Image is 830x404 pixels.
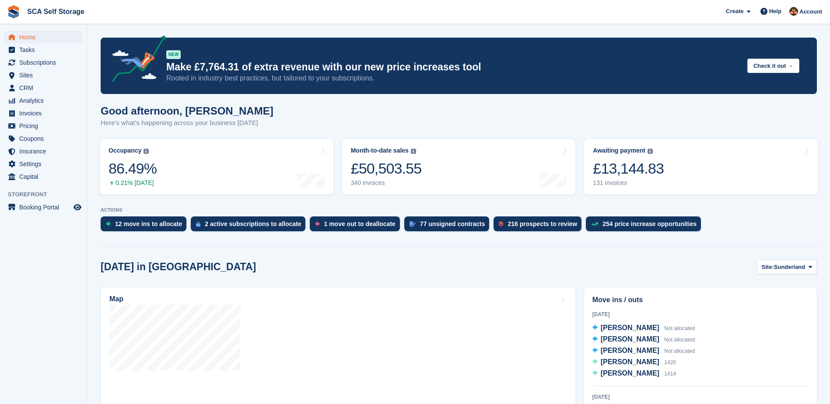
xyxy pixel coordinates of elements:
[19,56,72,69] span: Subscriptions
[664,371,676,377] span: 1414
[420,220,485,227] div: 77 unsigned contracts
[664,325,695,331] span: Not allocated
[601,324,659,331] span: [PERSON_NAME]
[101,207,817,213] p: ACTIONS
[601,358,659,366] span: [PERSON_NAME]
[100,139,333,195] a: Occupancy 86.49% 0.21% [DATE]
[205,220,301,227] div: 2 active subscriptions to allocate
[19,171,72,183] span: Capital
[592,334,695,345] a: [PERSON_NAME] Not allocated
[106,221,111,226] img: move_ins_to_allocate_icon-fdf77a2bb77ea45bf5b3d319d69a93e2d87916cf1d5bf7949dd705db3b84f3ca.svg
[494,216,586,236] a: 216 prospects to review
[648,149,653,154] img: icon-info-grey-7440780725fd019a000dd9b08b2336e03edf1995a4989e88bcd33f0948082b44.svg
[19,94,72,107] span: Analytics
[19,82,72,94] span: CRM
[4,107,83,119] a: menu
[593,147,645,154] div: Awaiting payment
[101,261,256,273] h2: [DATE] in [GEOGRAPHIC_DATA]
[351,179,422,187] div: 340 invoices
[166,61,740,73] p: Make £7,764.31 of extra revenue with our new price increases tool
[404,216,494,236] a: 77 unsigned contracts
[762,263,774,272] span: Site:
[726,7,743,16] span: Create
[592,368,676,380] a: [PERSON_NAME] 1414
[757,260,817,274] button: Site: Sunderland
[4,82,83,94] a: menu
[664,348,695,354] span: Not allocated
[601,369,659,377] span: [PERSON_NAME]
[593,179,664,187] div: 131 invoices
[411,149,416,154] img: icon-info-grey-7440780725fd019a000dd9b08b2336e03edf1995a4989e88bcd33f0948082b44.svg
[105,35,166,85] img: price-adjustments-announcement-icon-8257ccfd72463d97f412b2fc003d46551f7dbcb40ab6d574587a9cd5c0d94...
[586,216,705,236] a: 254 price increase opportunities
[351,160,422,178] div: £50,503.55
[799,7,822,16] span: Account
[7,5,20,18] img: stora-icon-8386f47178a22dfd0bd8f6a31ec36ba5ce8667c1dd55bd0f319d3a0aa187defe.svg
[109,147,141,154] div: Occupancy
[4,44,83,56] a: menu
[342,139,576,195] a: Month-to-date sales £50,503.55 340 invoices
[592,310,809,318] div: [DATE]
[664,337,695,343] span: Not allocated
[4,201,83,213] a: menu
[115,220,182,227] div: 12 move ins to allocate
[196,221,200,227] img: active_subscription_to_allocate_icon-d502201f5373d7db506a760aba3b589e785aa758c864c3986d89f69b8ff3...
[664,359,676,366] span: 1420
[593,160,664,178] div: £13,144.83
[592,393,809,401] div: [DATE]
[592,295,809,305] h2: Move ins / outs
[592,357,676,368] a: [PERSON_NAME] 1420
[591,222,598,226] img: price_increase_opportunities-93ffe204e8149a01c8c9dc8f82e8f89637d9d84a8eef4429ea346261dce0b2c0.svg
[592,345,695,357] a: [PERSON_NAME] Not allocated
[601,347,659,354] span: [PERSON_NAME]
[4,145,83,157] a: menu
[324,220,395,227] div: 1 move out to deallocate
[19,120,72,132] span: Pricing
[789,7,798,16] img: Sarah Race
[144,149,149,154] img: icon-info-grey-7440780725fd019a000dd9b08b2336e03edf1995a4989e88bcd33f0948082b44.svg
[101,105,273,117] h1: Good afternoon, [PERSON_NAME]
[592,323,695,334] a: [PERSON_NAME] Not allocated
[19,44,72,56] span: Tasks
[4,120,83,132] a: menu
[508,220,577,227] div: 216 prospects to review
[19,145,72,157] span: Insurance
[19,132,72,145] span: Coupons
[4,31,83,43] a: menu
[4,171,83,183] a: menu
[24,4,88,19] a: SCA Self Storage
[101,216,191,236] a: 12 move ins to allocate
[747,59,799,73] button: Check it out →
[601,335,659,343] span: [PERSON_NAME]
[774,263,805,272] span: Sunderland
[72,202,83,212] a: Preview store
[19,158,72,170] span: Settings
[191,216,310,236] a: 2 active subscriptions to allocate
[769,7,781,16] span: Help
[8,190,87,199] span: Storefront
[410,221,416,226] img: contract_signature_icon-13c848040528278c33f63329250d36e43548de30e8caae1d1a13099fd9432cc5.svg
[351,147,409,154] div: Month-to-date sales
[166,50,181,59] div: NEW
[602,220,697,227] div: 254 price increase opportunities
[310,216,404,236] a: 1 move out to deallocate
[109,295,123,303] h2: Map
[4,158,83,170] a: menu
[19,69,72,81] span: Sites
[166,73,740,83] p: Rooted in industry best practices, but tailored to your subscriptions.
[4,132,83,145] a: menu
[584,139,818,195] a: Awaiting payment £13,144.83 131 invoices
[4,69,83,81] a: menu
[19,201,72,213] span: Booking Portal
[315,221,319,226] img: move_outs_to_deallocate_icon-f764333ba52eb49d3ac5e1228854f67142a1ed5810a6f6cc68b1a99e826820c5.svg
[499,221,503,226] img: prospect-51fa495bee0391a8d652442698ab0144808aea92771e9ea1ae160a38d050c398.svg
[19,107,72,119] span: Invoices
[19,31,72,43] span: Home
[101,118,273,128] p: Here's what's happening across your business [DATE]
[109,160,157,178] div: 86.49%
[109,179,157,187] div: 0.21% [DATE]
[4,94,83,107] a: menu
[4,56,83,69] a: menu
